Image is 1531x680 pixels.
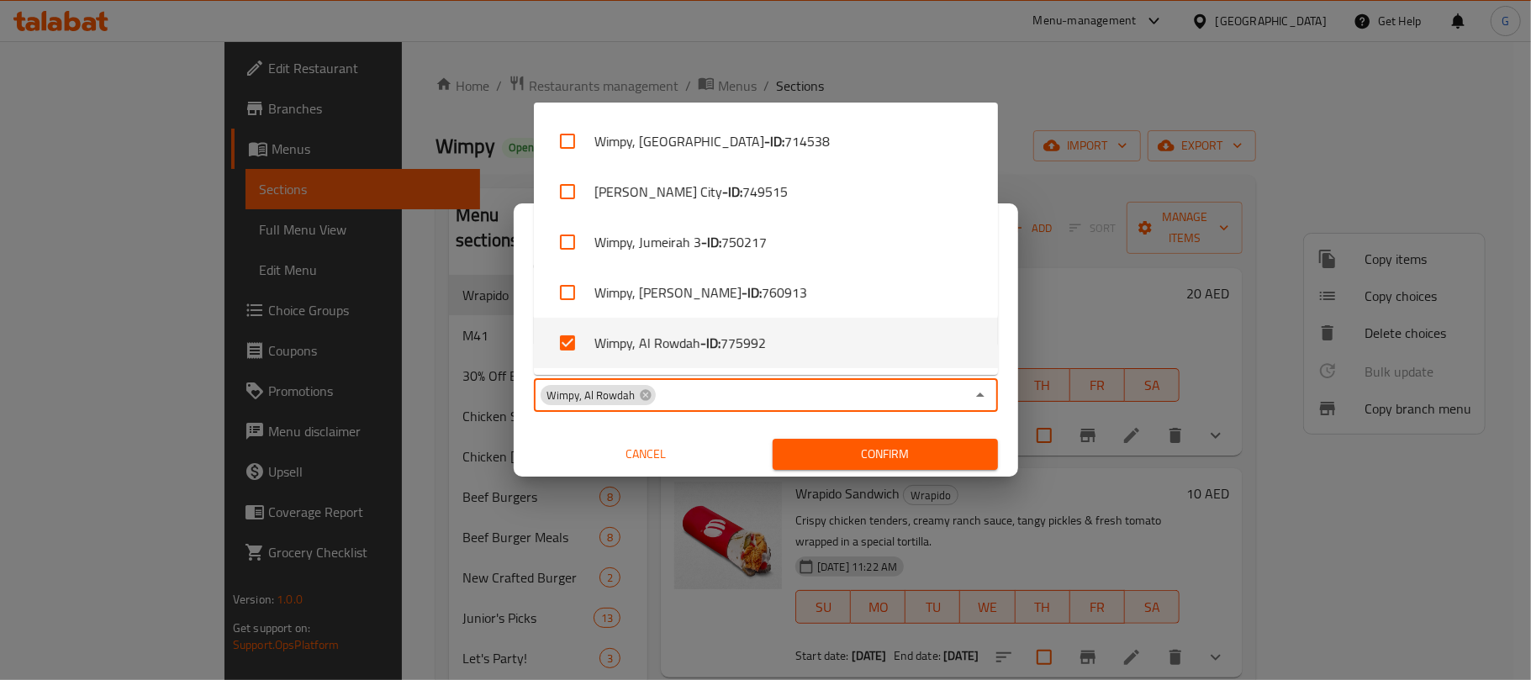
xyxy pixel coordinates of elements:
[541,387,642,403] span: Wimpy, Al Rowdah
[721,333,766,353] span: 775992
[742,182,788,202] span: 749515
[969,383,992,407] button: Close
[541,444,752,465] span: Cancel
[534,116,998,166] li: Wimpy, [GEOGRAPHIC_DATA]
[534,439,759,470] button: Cancel
[764,131,784,151] b: - ID:
[700,333,721,353] b: - ID:
[784,131,830,151] span: 714538
[773,439,998,470] button: Confirm
[742,282,762,303] b: - ID:
[721,232,767,252] span: 750217
[534,267,998,318] li: Wimpy, [PERSON_NAME]
[534,217,998,267] li: Wimpy, Jumeirah 3
[762,282,807,303] span: 760913
[534,166,998,217] li: [PERSON_NAME] City
[701,232,721,252] b: - ID:
[541,385,656,405] div: Wimpy, Al Rowdah
[722,182,742,202] b: - ID:
[534,318,998,368] li: Wimpy, Al Rowdah
[786,444,985,465] span: Confirm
